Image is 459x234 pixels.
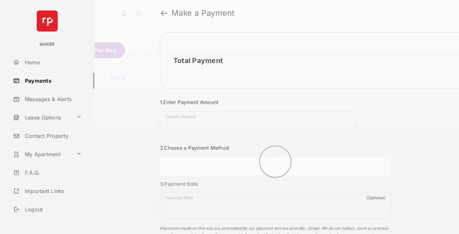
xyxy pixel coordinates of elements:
a: Home [10,54,94,70]
a: My Apartment [10,146,74,162]
img: svg+xml;base64,PHN2ZyB4bWxucz0iaHR0cDovL3d3dy53My5vcmcvMjAwMC9zdmciIHdpZHRoPSI2NCIgaGVpZ2h0PSI2NC... [37,11,58,32]
a: Set Up [111,75,125,80]
a: Messages & Alerts [10,91,94,107]
a: Important Links [10,183,84,199]
h3: 3. Payment Note [160,181,391,187]
h3: 2. Choose a Payment Method [160,145,391,151]
a: Logout [10,202,94,217]
a: Lease Options [10,110,74,125]
h3: 1. Enter Payment Amount [160,99,391,105]
strong: Make a Payment [171,9,235,17]
a: F.A.Q. [10,165,94,181]
h2: Total Payment [173,56,223,65]
a: Contact Property [10,128,94,144]
a: Payments [10,73,94,89]
p: Unit20 [40,41,55,48]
